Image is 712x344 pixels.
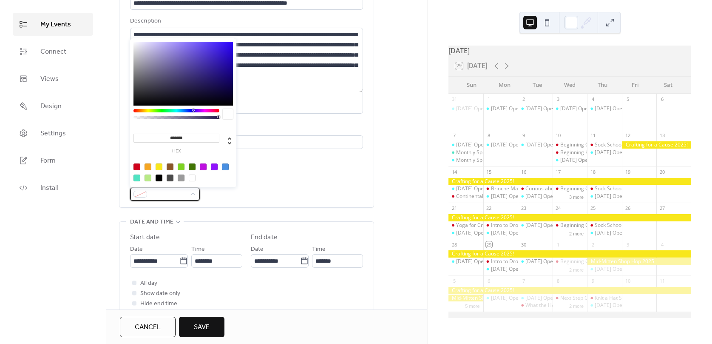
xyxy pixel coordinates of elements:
div: 11 [590,132,596,139]
div: [DATE] Open Drop-In [525,141,575,149]
div: #FFFFFF [189,175,196,181]
div: 22 [486,205,492,212]
div: Mid-Mitten Shop Hop 2025 [587,258,691,265]
a: Cancel [120,317,176,337]
span: Save [194,322,210,333]
div: Tuesday Open Drop-In [518,193,553,200]
div: Tuesday Open Drop-In [518,295,553,302]
div: [DATE] Open Drop-In [595,105,644,112]
div: #9B9B9B [178,175,184,181]
div: 24 [555,205,562,212]
div: 6 [486,278,492,284]
div: Sunday Open Drop-In [448,185,483,192]
div: Sock School (week 3 of 3) [595,222,654,229]
div: Sunday Open Drop-In [448,105,483,112]
button: 5 more [462,302,483,309]
div: Sat [652,77,684,94]
div: Start date [130,232,160,243]
div: 10 [624,278,631,284]
div: [DATE] Open Drop-In [491,295,541,302]
div: Beginning Crochet with [PERSON_NAME] (week 1 of 4) [560,141,688,149]
div: 23 [520,205,527,212]
div: [DATE] Open Drop-In [525,193,575,200]
div: Beginning Crochet with Karen Lucas (week 3 of 4) [553,222,587,229]
div: Monday Open Drop-In [483,141,518,149]
div: Sun [455,77,488,94]
div: [DATE] Open Drop-In [525,105,575,112]
div: Crafting for a Cause 2025! [448,178,691,185]
div: [DATE] Open Drop-In [525,222,575,229]
div: 13 [659,132,665,139]
div: Beginning Crochet with [PERSON_NAME] (week 3 of 4) [560,222,688,229]
div: Beginning Crochet with [PERSON_NAME] (week 4 of 4) [560,258,688,265]
span: Time [191,244,205,255]
div: [DATE] Open Drop-In [595,229,644,237]
div: Monday Open Drop-In [483,193,518,200]
div: Sock School (week 2 of 3) [595,185,654,192]
div: 29 [486,241,492,248]
div: 14 [451,169,457,175]
div: Curious about Colorwork: Intro to Stranded Knitting [525,185,646,192]
div: [DATE] Open Drop-In [456,105,506,112]
div: Intro to Drop Spindles (week 2 of 2) [491,258,574,265]
div: 5 [624,96,631,103]
span: Date [130,244,143,255]
span: Show date only [140,289,180,299]
div: Monday Open Drop-In [483,105,518,112]
div: Wednesday Open Drop-In [553,157,587,164]
div: Monthly Spin-In [456,157,493,164]
div: Monthly Spin-In at Spun [448,149,483,156]
div: Thursday Open Drop-In [587,105,622,112]
div: Tuesday Open Drop-In [518,141,553,149]
div: 12 [624,132,631,139]
div: Thursday Open Drop-In [587,266,622,273]
span: Date [251,244,264,255]
div: [DATE] Open Drop-In [491,193,541,200]
span: All day [140,278,157,289]
div: Beginning Knitting with [PERSON_NAME] (week 1 of 4) [560,149,687,156]
div: #9013FE [211,163,218,170]
div: 5 [451,278,457,284]
div: 9 [520,132,527,139]
div: Continental Knitting [456,193,502,200]
div: Monthly Spin-In at Spun [456,149,512,156]
div: Crafting for a Cause 2025! [448,287,691,294]
div: [DATE] Open Drop-In [595,302,644,309]
div: Intro to Drop Spindles (week 1 of 2) [483,222,518,229]
div: Monday Open Drop-In [483,229,518,237]
div: Thursday Open Drop-In [587,302,622,309]
div: Beginning Knitting with Karen Lucas (week 1 of 4) [553,149,587,156]
button: 2 more [566,302,587,309]
div: Monthly Spin-In [448,157,483,164]
div: 20 [659,169,665,175]
div: #F5A623 [145,163,151,170]
div: Intro to Drop Spindles (week 2 of 2) [483,258,518,265]
div: [DATE] Open Drop-In [560,105,610,112]
div: [DATE] Open Drop-In [491,105,541,112]
button: 3 more [566,193,587,200]
div: 3 [555,96,562,103]
div: Brioche Made Easy [491,185,536,192]
div: Thursday Open Drop-In [587,193,622,200]
div: 19 [624,169,631,175]
div: 18 [590,169,596,175]
div: #4A90E2 [222,163,229,170]
div: Sunday Open Drop-In [448,229,483,237]
div: 7 [520,278,527,284]
div: Sunday Open Drop-In [448,258,483,265]
div: 11 [659,278,665,284]
div: Mid-Mitten Shop Hop 2025 [448,295,483,302]
div: Tuesday Open Drop-In [518,105,553,112]
div: 25 [590,205,596,212]
a: My Events [13,13,93,36]
div: Tue [521,77,553,94]
button: Save [179,317,224,337]
div: Sock School (week 2 of 3) [587,185,622,192]
div: Beginning Crochet with Karen Lucas (week 2 of 4) [553,185,587,192]
div: Sock School (week 1 of 3) [587,141,622,149]
div: Tuesday Open Drop-In [518,258,553,265]
span: Design [40,101,62,112]
div: #D0021B [133,163,140,170]
div: #B8E986 [145,175,151,181]
div: [DATE] Open Drop-In [491,141,541,149]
